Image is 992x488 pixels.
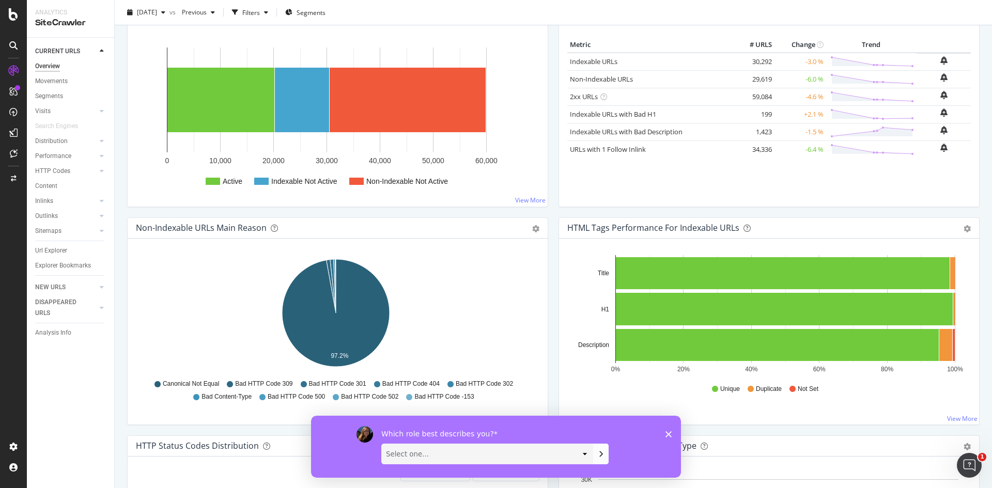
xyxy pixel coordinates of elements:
button: [DATE] [123,4,169,21]
a: Non-Indexable URLs [570,74,633,84]
td: 34,336 [733,140,774,158]
a: Performance [35,151,97,162]
a: Indexable URLs [570,57,617,66]
th: # URLS [733,37,774,53]
text: 60,000 [475,156,498,165]
text: 50,000 [422,156,444,165]
span: Bad Content-Type [202,392,252,401]
a: NEW URLS [35,282,97,293]
div: Search Engines [35,121,78,132]
a: Search Engines [35,121,88,132]
div: A chart. [136,37,536,198]
text: 100% [947,366,963,373]
text: 20% [677,366,690,373]
span: Bad HTTP Code -153 [414,392,474,401]
iframe: Survey by Laura from Botify [311,416,681,478]
button: Previous [178,4,219,21]
a: Segments [35,91,107,102]
button: Filters [228,4,272,21]
a: Visits [35,106,97,117]
div: Inlinks [35,196,53,207]
div: Explorer Bookmarks [35,260,91,271]
a: View More [516,414,546,423]
text: 40,000 [369,156,391,165]
span: Bad HTTP Code 309 [235,380,292,388]
span: Bad HTTP Code 502 [341,392,398,401]
iframe: Intercom live chat [957,453,982,478]
a: Explorer Bookmarks [35,260,107,271]
a: Movements [35,76,107,87]
div: Analysis Info [35,327,71,338]
td: +2.1 % [774,105,826,123]
text: 10,000 [209,156,231,165]
span: Previous [178,8,207,17]
th: Trend [826,37,917,53]
div: Overview [35,61,60,72]
a: Indexable URLs with Bad Description [570,127,683,136]
a: Inlinks [35,196,97,207]
div: NEW URLS [35,282,66,293]
span: Bad HTTP Code 404 [382,380,440,388]
div: Sitemaps [35,226,61,237]
div: bell-plus [940,73,948,82]
a: Outlinks [35,211,97,222]
text: 30,000 [316,156,338,165]
text: 80% [881,366,893,373]
a: Content [35,181,107,192]
div: Url Explorer [35,245,67,256]
td: 199 [733,105,774,123]
td: 1,423 [733,123,774,140]
div: HTTP Status Codes Distribution [136,440,259,451]
td: -6.4 % [774,140,826,158]
text: 30K [581,476,592,483]
span: Not Set [798,385,818,393]
div: HTTP Codes [35,166,70,177]
span: Bad HTTP Code 302 [456,380,513,388]
span: Canonical Not Equal [163,380,219,388]
text: Indexable Not Active [271,177,337,185]
a: Overview [35,61,107,72]
div: Content [35,181,57,192]
a: 2xx URLs [570,92,598,101]
span: Bad HTTP Code 301 [309,380,366,388]
text: Title [598,270,610,277]
span: 1 [978,453,986,461]
text: 60% [813,366,826,373]
div: bell-plus [940,108,948,117]
span: Segments [297,8,326,17]
svg: A chart. [567,255,967,375]
div: gear [964,225,971,232]
text: 20,000 [262,156,285,165]
a: Analysis Info [35,327,107,338]
a: CURRENT URLS [35,46,97,57]
td: -3.0 % [774,53,826,71]
td: 59,084 [733,88,774,105]
div: DISAPPEARED URLS [35,297,87,319]
a: View More [515,196,546,204]
text: 40% [745,366,757,373]
div: bell-plus [940,126,948,134]
a: HTTP Codes [35,166,97,177]
div: Visits [35,106,51,117]
a: DISAPPEARED URLS [35,297,97,319]
text: H1 [601,306,610,313]
button: Segments [281,4,330,21]
text: Non-Indexable Not Active [366,177,448,185]
div: Outlinks [35,211,58,222]
div: Performance [35,151,71,162]
a: View More [947,414,978,423]
svg: A chart. [136,255,536,375]
span: Duplicate [756,385,782,393]
td: -6.0 % [774,70,826,88]
div: HTML Tags Performance for Indexable URLs [567,223,739,233]
th: Change [774,37,826,53]
span: Bad HTTP Code 500 [268,392,325,401]
span: Unique [720,385,740,393]
div: bell-plus [940,56,948,65]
